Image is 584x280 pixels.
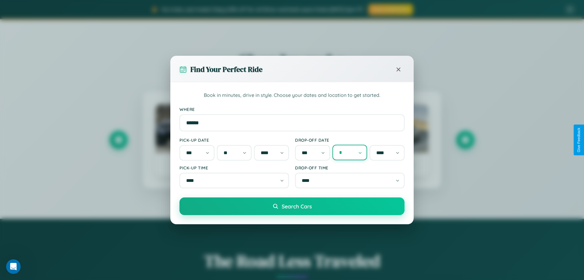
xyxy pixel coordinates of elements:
button: Search Cars [179,197,405,215]
h3: Find Your Perfect Ride [190,64,262,74]
p: Book in minutes, drive in style. Choose your dates and location to get started. [179,91,405,99]
label: Drop-off Time [295,165,405,170]
span: Search Cars [282,203,312,210]
label: Drop-off Date [295,137,405,143]
label: Pick-up Time [179,165,289,170]
label: Where [179,107,405,112]
label: Pick-up Date [179,137,289,143]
